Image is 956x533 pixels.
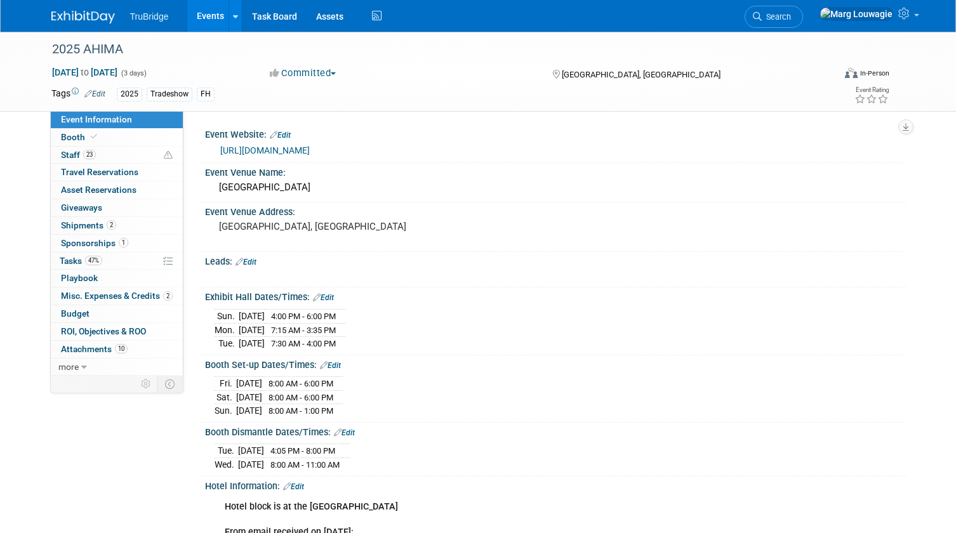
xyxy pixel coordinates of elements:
[265,67,341,80] button: Committed
[238,444,264,458] td: [DATE]
[205,423,905,439] div: Booth Dismantle Dates/Times:
[115,344,128,353] span: 10
[84,89,105,98] a: Edit
[51,341,183,358] a: Attachments10
[269,379,333,388] span: 8:00 AM - 6:00 PM
[61,273,98,283] span: Playbook
[236,404,262,418] td: [DATE]
[79,67,91,77] span: to
[157,376,183,392] td: Toggle Event Tabs
[51,217,183,234] a: Shipments2
[119,238,128,247] span: 1
[205,477,905,493] div: Hotel Information:
[854,87,889,93] div: Event Rating
[51,235,183,252] a: Sponsorships1
[51,181,183,199] a: Asset Reservations
[135,376,157,392] td: Personalize Event Tab Strip
[215,404,236,418] td: Sun.
[51,87,105,102] td: Tags
[845,68,858,78] img: Format-Inperson.png
[83,150,96,159] span: 23
[51,111,183,128] a: Event Information
[51,199,183,216] a: Giveaways
[51,270,183,287] a: Playbook
[320,361,341,370] a: Edit
[271,339,336,348] span: 7:30 AM - 4:00 PM
[205,355,905,372] div: Booth Set-up Dates/Times:
[215,377,236,391] td: Fri.
[61,114,132,124] span: Event Information
[820,7,893,21] img: Marg Louwagie
[117,88,142,101] div: 2025
[61,132,100,142] span: Booth
[236,390,262,404] td: [DATE]
[236,377,262,391] td: [DATE]
[283,482,304,491] a: Edit
[51,253,183,270] a: Tasks47%
[61,344,128,354] span: Attachments
[205,125,905,141] div: Event Website:
[269,393,333,402] span: 8:00 AM - 6:00 PM
[51,164,183,181] a: Travel Reservations
[313,293,334,302] a: Edit
[219,221,483,232] pre: [GEOGRAPHIC_DATA], [GEOGRAPHIC_DATA]
[745,6,803,28] a: Search
[51,129,183,146] a: Booth
[269,406,333,416] span: 8:00 AM - 1:00 PM
[51,287,183,305] a: Misc. Expenses & Credits2
[860,69,889,78] div: In-Person
[61,326,146,336] span: ROI, Objectives & ROO
[61,308,90,319] span: Budget
[215,337,239,350] td: Tue.
[238,457,264,471] td: [DATE]
[120,69,147,77] span: (3 days)
[61,202,102,213] span: Giveaways
[51,359,183,376] a: more
[239,309,265,323] td: [DATE]
[61,167,138,177] span: Travel Reservations
[61,150,96,160] span: Staff
[215,323,239,337] td: Mon.
[205,252,905,268] div: Leads:
[205,287,905,304] div: Exhibit Hall Dates/Times:
[147,88,192,101] div: Tradeshow
[91,133,97,140] i: Booth reservation complete
[270,446,335,456] span: 4:05 PM - 8:00 PM
[236,258,256,266] a: Edit
[562,70,720,79] span: [GEOGRAPHIC_DATA], [GEOGRAPHIC_DATA]
[197,88,215,101] div: FH
[205,163,905,179] div: Event Venue Name:
[239,337,265,350] td: [DATE]
[61,238,128,248] span: Sponsorships
[215,390,236,404] td: Sat.
[239,323,265,337] td: [DATE]
[215,457,238,471] td: Wed.
[61,185,136,195] span: Asset Reservations
[61,220,116,230] span: Shipments
[130,11,169,22] span: TruBridge
[61,291,173,301] span: Misc. Expenses & Credits
[271,326,336,335] span: 7:15 AM - 3:35 PM
[334,428,355,437] a: Edit
[107,220,116,230] span: 2
[51,323,183,340] a: ROI, Objectives & ROO
[60,256,102,266] span: Tasks
[163,291,173,301] span: 2
[164,150,173,161] span: Potential Scheduling Conflict -- at least one attendee is tagged in another overlapping event.
[271,312,336,321] span: 4:00 PM - 6:00 PM
[220,145,310,155] a: [URL][DOMAIN_NAME]
[215,309,239,323] td: Sun.
[215,444,238,458] td: Tue.
[205,202,905,218] div: Event Venue Address:
[225,501,398,512] b: Hotel block is at the [GEOGRAPHIC_DATA]
[51,147,183,164] a: Staff23
[762,12,791,22] span: Search
[48,38,818,61] div: 2025 AHIMA
[766,66,889,85] div: Event Format
[270,131,291,140] a: Edit
[51,11,115,23] img: ExhibitDay
[51,67,118,78] span: [DATE] [DATE]
[51,305,183,322] a: Budget
[270,460,340,470] span: 8:00 AM - 11:00 AM
[58,362,79,372] span: more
